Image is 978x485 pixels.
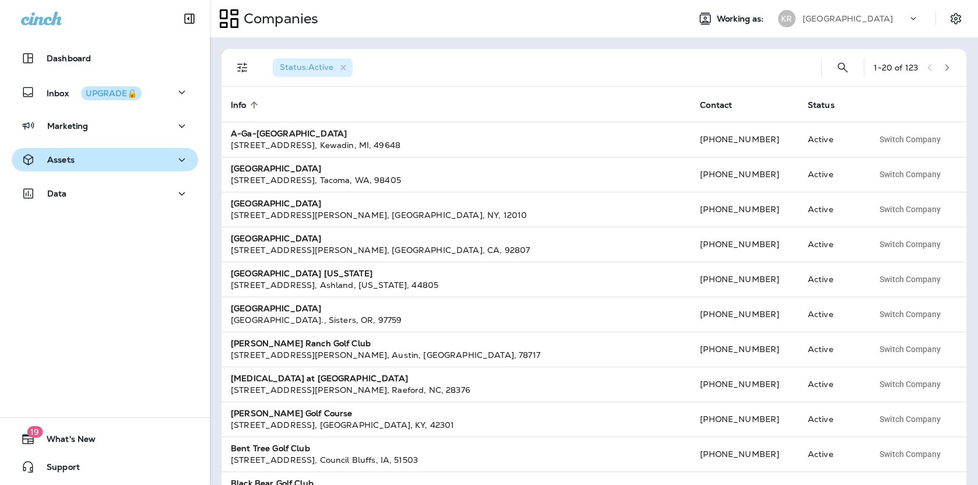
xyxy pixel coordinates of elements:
[873,236,947,253] button: Switch Company
[873,375,947,393] button: Switch Company
[231,174,681,186] div: [STREET_ADDRESS] , Tacoma , WA , 98405
[808,100,850,110] span: Status
[873,201,947,218] button: Switch Company
[798,437,864,472] td: Active
[35,462,80,476] span: Support
[691,192,798,227] td: [PHONE_NUMBER]
[12,182,198,205] button: Data
[12,80,198,104] button: InboxUPGRADE🔒
[873,305,947,323] button: Switch Company
[231,233,321,244] strong: [GEOGRAPHIC_DATA]
[798,262,864,297] td: Active
[880,135,941,143] span: Switch Company
[798,402,864,437] td: Active
[880,415,941,423] span: Switch Company
[12,455,198,479] button: Support
[231,209,681,221] div: [STREET_ADDRESS][PERSON_NAME] , [GEOGRAPHIC_DATA] , NY , 12010
[691,332,798,367] td: [PHONE_NUMBER]
[798,157,864,192] td: Active
[273,58,353,77] div: Status:Active
[880,240,941,248] span: Switch Company
[691,367,798,402] td: [PHONE_NUMBER]
[880,450,941,458] span: Switch Company
[700,100,732,110] span: Contact
[691,262,798,297] td: [PHONE_NUMBER]
[47,54,91,63] p: Dashboard
[231,163,321,174] strong: [GEOGRAPHIC_DATA]
[35,434,96,448] span: What's New
[873,445,947,463] button: Switch Company
[231,373,408,384] strong: [MEDICAL_DATA] at [GEOGRAPHIC_DATA]
[880,310,941,318] span: Switch Company
[691,437,798,472] td: [PHONE_NUMBER]
[231,100,262,110] span: Info
[700,100,747,110] span: Contact
[47,189,67,198] p: Data
[717,14,766,24] span: Working as:
[880,205,941,213] span: Switch Company
[280,62,333,72] span: Status : Active
[231,408,353,419] strong: [PERSON_NAME] Golf Course
[231,314,681,326] div: [GEOGRAPHIC_DATA]. , Sisters , OR , 97759
[803,14,893,23] p: [GEOGRAPHIC_DATA]
[798,192,864,227] td: Active
[798,297,864,332] td: Active
[945,8,966,29] button: Settings
[831,56,854,79] button: Search Companies
[880,275,941,283] span: Switch Company
[239,10,318,27] p: Companies
[27,426,43,438] span: 19
[798,332,864,367] td: Active
[874,63,918,72] div: 1 - 20 of 123
[231,454,681,466] div: [STREET_ADDRESS] , Council Bluffs , IA , 51503
[798,122,864,157] td: Active
[798,227,864,262] td: Active
[873,340,947,358] button: Switch Company
[231,198,321,209] strong: [GEOGRAPHIC_DATA]
[880,170,941,178] span: Switch Company
[231,139,681,151] div: [STREET_ADDRESS] , Kewadin , MI , 49648
[691,227,798,262] td: [PHONE_NUMBER]
[12,47,198,70] button: Dashboard
[12,114,198,138] button: Marketing
[231,268,372,279] strong: [GEOGRAPHIC_DATA] [US_STATE]
[231,303,321,314] strong: [GEOGRAPHIC_DATA]
[778,10,796,27] div: KR
[173,7,206,30] button: Collapse Sidebar
[231,419,681,431] div: [STREET_ADDRESS] , [GEOGRAPHIC_DATA] , KY , 42301
[798,367,864,402] td: Active
[231,384,681,396] div: [STREET_ADDRESS][PERSON_NAME] , Raeford , NC , 28376
[81,86,142,100] button: UPGRADE🔒
[231,349,681,361] div: [STREET_ADDRESS][PERSON_NAME] , Austin , [GEOGRAPHIC_DATA] , 78717
[691,297,798,332] td: [PHONE_NUMBER]
[231,56,254,79] button: Filters
[880,380,941,388] span: Switch Company
[808,100,835,110] span: Status
[231,338,371,349] strong: [PERSON_NAME] Ranch Golf Club
[231,100,247,110] span: Info
[873,410,947,428] button: Switch Company
[47,155,75,164] p: Assets
[873,270,947,288] button: Switch Company
[86,89,137,97] div: UPGRADE🔒
[873,131,947,148] button: Switch Company
[880,345,941,353] span: Switch Company
[691,157,798,192] td: [PHONE_NUMBER]
[691,402,798,437] td: [PHONE_NUMBER]
[231,244,681,256] div: [STREET_ADDRESS][PERSON_NAME] , [GEOGRAPHIC_DATA] , CA , 92807
[12,427,198,451] button: 19What's New
[873,166,947,183] button: Switch Company
[691,122,798,157] td: [PHONE_NUMBER]
[12,148,198,171] button: Assets
[231,279,681,291] div: [STREET_ADDRESS] , Ashland , [US_STATE] , 44805
[231,128,347,139] strong: A-Ga-[GEOGRAPHIC_DATA]
[231,443,310,454] strong: Bent Tree Golf Club
[47,121,88,131] p: Marketing
[47,86,142,99] p: Inbox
